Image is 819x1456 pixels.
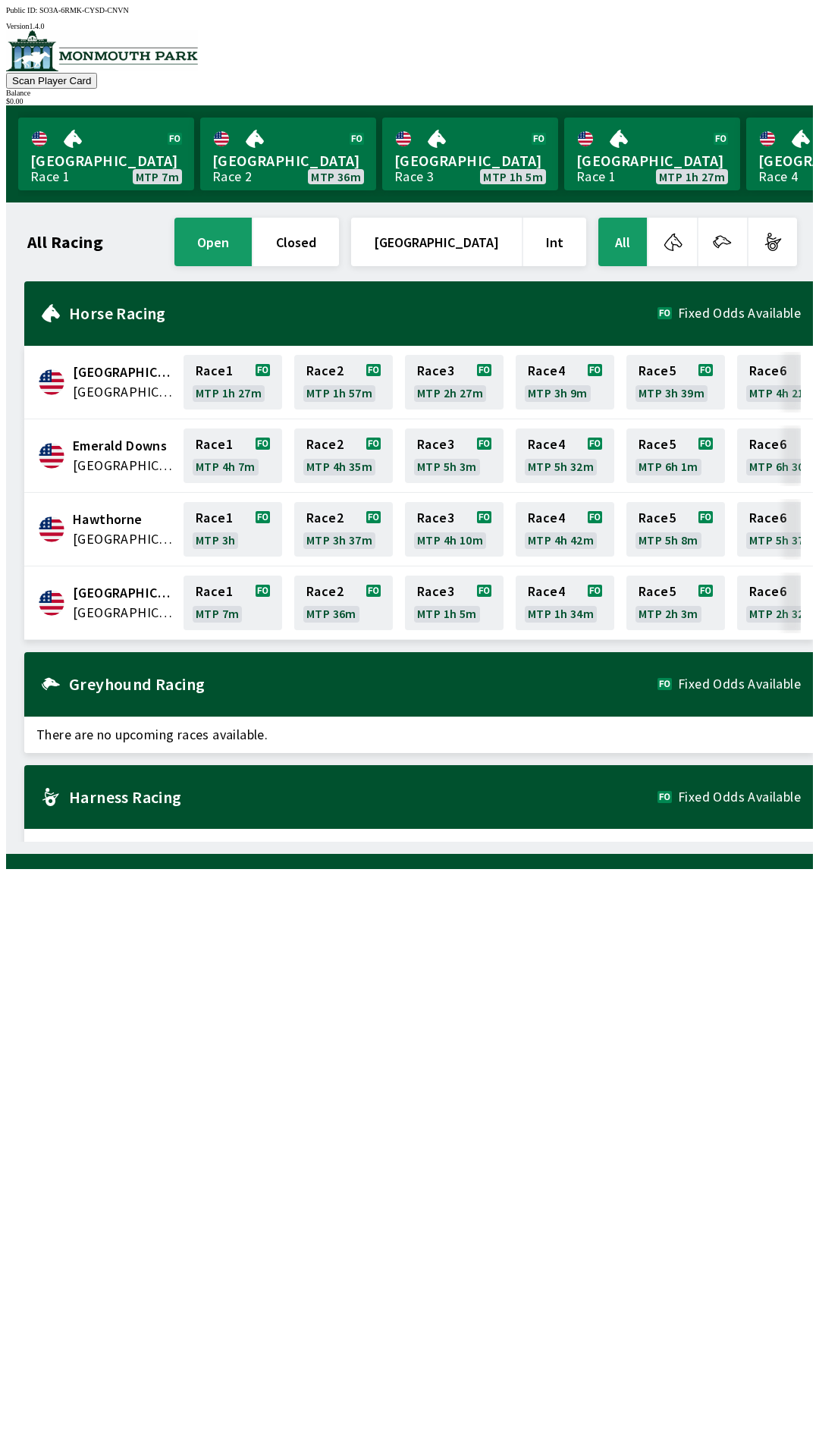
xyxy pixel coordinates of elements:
a: Race2MTP 1h 57m [294,355,393,409]
a: [GEOGRAPHIC_DATA]Race 1MTP 7m [18,118,194,190]
a: Race4MTP 1h 34m [516,576,614,630]
span: Race 2 [306,585,344,598]
button: Int [523,218,586,266]
span: MTP 6h 30m [749,460,815,472]
h2: Greyhound Racing [69,678,657,690]
span: United States [73,382,174,402]
span: Race 5 [639,438,676,450]
span: There are no upcoming races available. [24,717,813,753]
span: Race 2 [306,512,344,524]
span: MTP 7m [136,171,179,183]
h2: Horse Racing [69,307,657,319]
span: MTP 4h 21m [749,387,815,399]
span: [GEOGRAPHIC_DATA] [212,151,364,171]
a: Race2MTP 4h 35m [294,428,393,483]
span: MTP 3h 9m [528,387,588,399]
span: MTP 5h 8m [639,534,698,546]
span: MTP 1h 57m [306,387,372,399]
a: Race3MTP 4h 10m [405,502,504,557]
span: Race 5 [639,365,676,377]
span: MTP 1h 34m [528,607,594,620]
span: Race 3 [417,585,454,598]
div: $ 0.00 [6,97,813,105]
span: MTP 3h 39m [639,387,704,399]
a: [GEOGRAPHIC_DATA]Race 3MTP 1h 5m [382,118,558,190]
a: Race5MTP 5h 8m [626,502,725,557]
a: Race4MTP 3h 9m [516,355,614,409]
a: Race4MTP 5h 32m [516,428,614,483]
div: Race 3 [394,171,434,183]
span: Race 4 [528,512,565,524]
a: Race5MTP 3h 39m [626,355,725,409]
h1: All Racing [27,236,103,248]
a: Race3MTP 1h 5m [405,576,504,630]
span: [GEOGRAPHIC_DATA] [30,151,182,171]
span: MTP 1h 27m [196,387,262,399]
span: Race 1 [196,585,233,598]
span: Emerald Downs [73,436,174,456]
span: MTP 2h 3m [639,607,698,620]
a: Race5MTP 6h 1m [626,428,725,483]
span: MTP 3h 37m [306,534,372,546]
span: MTP 5h 3m [417,460,477,472]
span: MTP 36m [306,607,356,620]
span: MTP 4h 35m [306,460,372,472]
a: Race1MTP 7m [184,576,282,630]
span: Race 6 [749,365,786,377]
span: Race 1 [196,365,233,377]
div: Race 1 [30,171,70,183]
span: United States [73,456,174,475]
span: Race 6 [749,438,786,450]
span: Race 5 [639,585,676,598]
span: Race 3 [417,438,454,450]
div: Race 2 [212,171,252,183]
span: Fixed Odds Available [678,791,801,803]
span: MTP 1h 5m [483,171,543,183]
span: MTP 4h 42m [528,534,594,546]
span: There are no upcoming races available. [24,829,813,865]
span: Race 3 [417,512,454,524]
span: Race 4 [528,438,565,450]
span: MTP 4h 10m [417,534,483,546]
span: MTP 1h 5m [417,607,477,620]
button: Scan Player Card [6,73,97,89]
h2: Harness Racing [69,791,657,803]
a: Race1MTP 1h 27m [184,355,282,409]
span: SO3A-6RMK-CYSD-CNVN [39,6,129,14]
a: Race1MTP 3h [184,502,282,557]
div: Race 4 [758,171,798,183]
span: Race 4 [528,365,565,377]
a: Race3MTP 2h 27m [405,355,504,409]
span: MTP 6h 1m [639,460,698,472]
span: MTP 5h 37m [749,534,815,546]
span: Hawthorne [73,510,174,529]
span: Race 3 [417,365,454,377]
span: MTP 7m [196,607,239,620]
a: Race4MTP 4h 42m [516,502,614,557]
button: closed [253,218,339,266]
a: Race5MTP 2h 3m [626,576,725,630]
a: Race2MTP 3h 37m [294,502,393,557]
div: Version 1.4.0 [6,22,813,30]
span: MTP 2h 27m [417,387,483,399]
span: Monmouth Park [73,583,174,603]
span: MTP 2h 32m [749,607,815,620]
div: Public ID: [6,6,813,14]
button: [GEOGRAPHIC_DATA] [351,218,522,266]
span: Fixed Odds Available [678,307,801,319]
div: Balance [6,89,813,97]
div: Race 1 [576,171,616,183]
span: Race 2 [306,365,344,377]
span: [GEOGRAPHIC_DATA] [394,151,546,171]
span: [GEOGRAPHIC_DATA] [576,151,728,171]
a: Race1MTP 4h 7m [184,428,282,483]
a: [GEOGRAPHIC_DATA]Race 1MTP 1h 27m [564,118,740,190]
span: United States [73,603,174,623]
span: Race 4 [528,585,565,598]
span: Race 1 [196,438,233,450]
span: MTP 3h [196,534,235,546]
span: MTP 5h 32m [528,460,594,472]
span: MTP 1h 27m [659,171,725,183]
a: [GEOGRAPHIC_DATA]Race 2MTP 36m [200,118,376,190]
span: Canterbury Park [73,362,174,382]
